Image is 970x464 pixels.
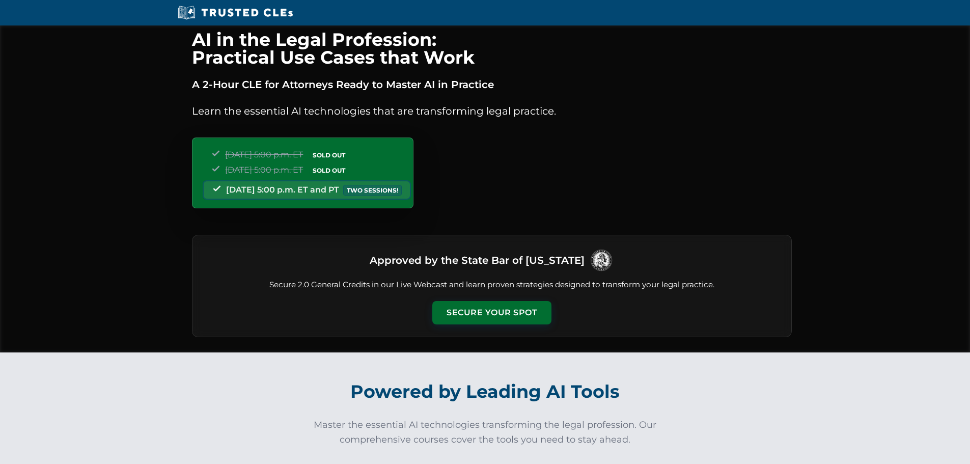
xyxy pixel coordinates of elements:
span: [DATE] 5:00 p.m. ET [225,150,303,159]
span: [DATE] 5:00 p.m. ET [225,165,303,175]
span: SOLD OUT [309,165,349,176]
button: Secure Your Spot [432,301,551,324]
h2: Powered by Leading AI Tools [203,374,767,410]
p: A 2-Hour CLE for Attorneys Ready to Master AI in Practice [192,76,792,93]
img: Trusted CLEs [175,5,296,20]
p: Master the essential AI technologies transforming the legal profession. Our comprehensive courses... [307,418,663,447]
p: Learn the essential AI technologies that are transforming legal practice. [192,103,792,119]
span: SOLD OUT [309,150,349,160]
h3: Approved by the State Bar of [US_STATE] [370,251,585,269]
img: Logo [589,248,614,273]
p: Secure 2.0 General Credits in our Live Webcast and learn proven strategies designed to transform ... [205,279,779,291]
h1: AI in the Legal Profession: Practical Use Cases that Work [192,31,792,66]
